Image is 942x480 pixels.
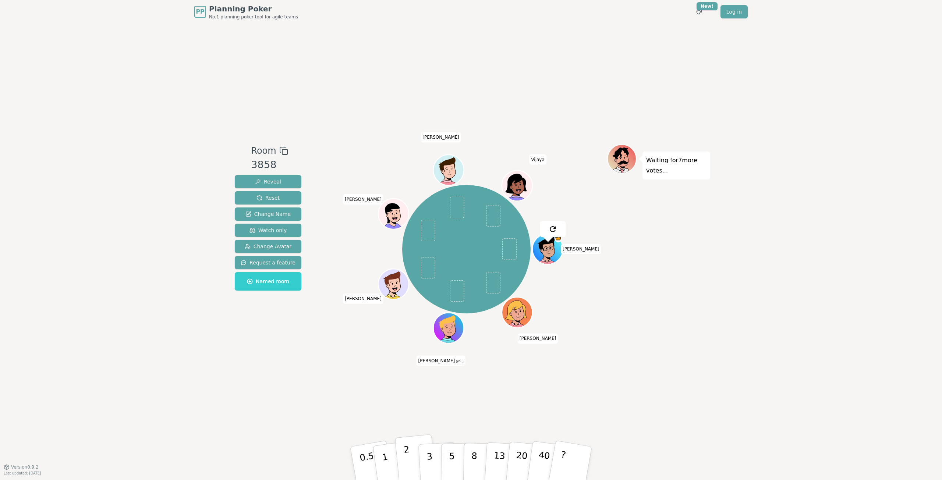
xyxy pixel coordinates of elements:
[343,294,383,304] span: Click to change your name
[235,256,301,269] button: Request a feature
[561,244,601,254] span: Click to change your name
[697,2,718,10] div: New!
[417,356,465,366] span: Click to change your name
[693,5,706,18] button: New!
[554,235,562,242] span: Matt is the host
[4,464,39,470] button: Version0.9.2
[209,4,298,14] span: Planning Poker
[529,154,546,165] span: Click to change your name
[235,207,301,221] button: Change Name
[518,334,558,344] span: Click to change your name
[241,259,295,266] span: Request a feature
[245,210,291,218] span: Change Name
[247,278,289,285] span: Named room
[421,132,461,143] span: Click to change your name
[251,144,276,157] span: Room
[196,7,204,16] span: PP
[455,360,464,363] span: (you)
[646,155,706,176] p: Waiting for 7 more votes...
[256,194,280,202] span: Reset
[235,224,301,237] button: Watch only
[255,178,281,185] span: Reveal
[434,314,463,342] button: Click to change your avatar
[343,194,383,205] span: Click to change your name
[11,464,39,470] span: Version 0.9.2
[235,191,301,205] button: Reset
[548,225,557,234] img: reset
[235,272,301,291] button: Named room
[245,243,292,250] span: Change Avatar
[251,157,288,173] div: 3858
[4,471,41,475] span: Last updated: [DATE]
[235,175,301,188] button: Reveal
[194,4,298,20] a: PPPlanning PokerNo.1 planning poker tool for agile teams
[720,5,748,18] a: Log in
[235,240,301,253] button: Change Avatar
[209,14,298,20] span: No.1 planning poker tool for agile teams
[249,227,287,234] span: Watch only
